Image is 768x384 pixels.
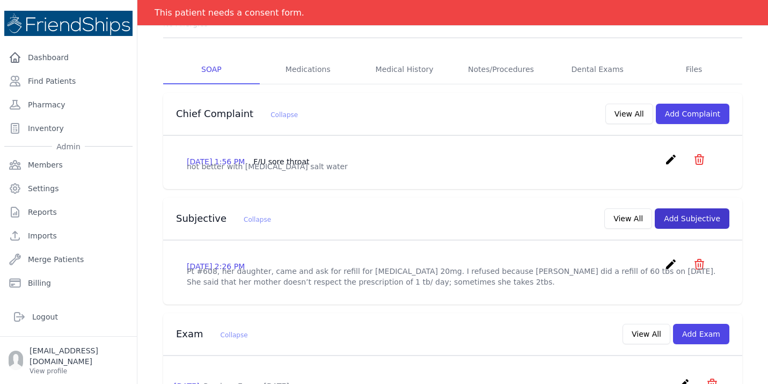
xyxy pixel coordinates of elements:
[4,178,133,199] a: Settings
[187,156,310,167] p: [DATE] 1:56 PM
[4,154,133,176] a: Members
[4,118,133,139] a: Inventory
[4,272,133,294] a: Billing
[664,258,677,271] i: create
[4,225,133,247] a: Imports
[4,296,133,317] a: Organizations
[664,158,680,168] a: create
[623,324,670,344] button: View All
[30,345,128,367] p: [EMAIL_ADDRESS][DOMAIN_NAME]
[664,263,680,273] a: create
[176,328,248,340] h3: Exam
[664,153,677,166] i: create
[452,55,549,84] a: Notes/Procedures
[30,367,128,375] p: View profile
[4,201,133,223] a: Reports
[176,107,298,120] h3: Chief Complaint
[549,55,646,84] a: Dental Exams
[187,161,719,172] p: not better with [MEDICAL_DATA] salt water
[656,104,729,124] button: Add Complaint
[9,345,128,375] a: [EMAIL_ADDRESS][DOMAIN_NAME] View profile
[4,70,133,92] a: Find Patients
[9,306,128,328] a: Logout
[244,216,271,223] span: Collapse
[260,55,356,84] a: Medications
[163,55,742,84] nav: Tabs
[356,55,453,84] a: Medical History
[270,111,298,119] span: Collapse
[176,212,271,225] h3: Subjective
[187,266,719,287] p: Pt #608, her daughter, came and ask for refill for [MEDICAL_DATA] 20mg. I refused because [PERSON...
[52,141,85,152] span: Admin
[646,55,742,84] a: Files
[604,208,652,229] button: View All
[673,324,729,344] button: Add Exam
[4,11,133,36] img: Medical Missions EMR
[655,208,729,229] button: Add Subjective
[253,157,309,166] span: F/U sore throat
[4,249,133,270] a: Merge Patients
[4,47,133,68] a: Dashboard
[163,55,260,84] a: SOAP
[4,94,133,115] a: Pharmacy
[221,331,248,339] span: Collapse
[605,104,653,124] button: View All
[187,261,245,272] p: [DATE] 2:26 PM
